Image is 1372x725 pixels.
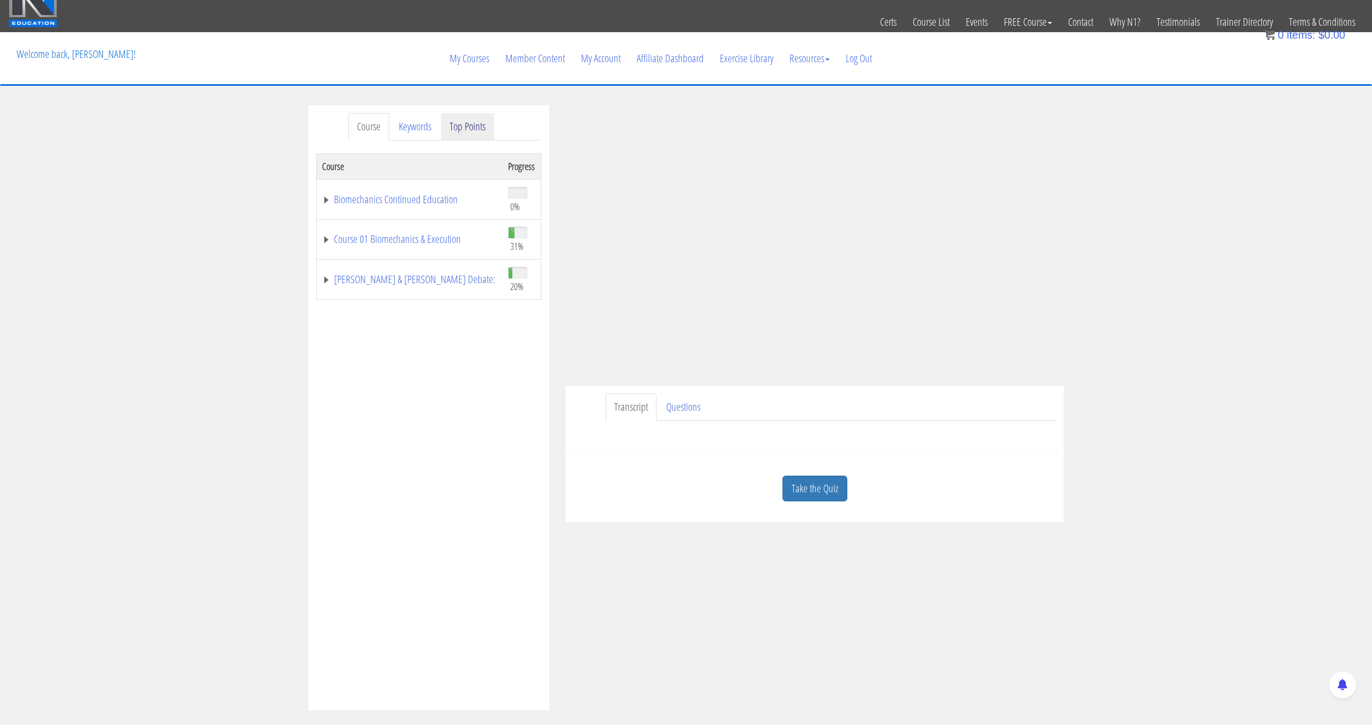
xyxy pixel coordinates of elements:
[712,33,781,84] a: Exercise Library
[573,33,629,84] a: My Account
[606,394,657,421] a: Transcript
[9,33,144,76] p: Welcome back, [PERSON_NAME]!
[510,280,524,292] span: 20%
[322,234,497,245] a: Course 01 Biomechanics & Execution
[1278,29,1284,41] span: 0
[510,201,520,212] span: 0%
[317,153,503,179] th: Course
[781,33,838,84] a: Resources
[782,476,847,502] a: Take the Quiz
[497,33,573,84] a: Member Content
[1264,29,1275,40] img: icon11.png
[629,33,712,84] a: Affiliate Dashboard
[1287,29,1315,41] span: items:
[441,113,494,140] a: Top Points
[658,394,709,421] a: Questions
[442,33,497,84] a: My Courses
[1264,29,1345,41] a: 0 items: $0.00
[1318,29,1345,41] bdi: 0.00
[838,33,880,84] a: Log Out
[1318,29,1324,41] span: $
[322,194,497,205] a: Biomechanics Continued Education
[503,153,541,179] th: Progress
[322,274,497,285] a: [PERSON_NAME] & [PERSON_NAME] Debate:
[348,113,389,140] a: Course
[390,113,440,140] a: Keywords
[510,240,524,252] span: 31%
